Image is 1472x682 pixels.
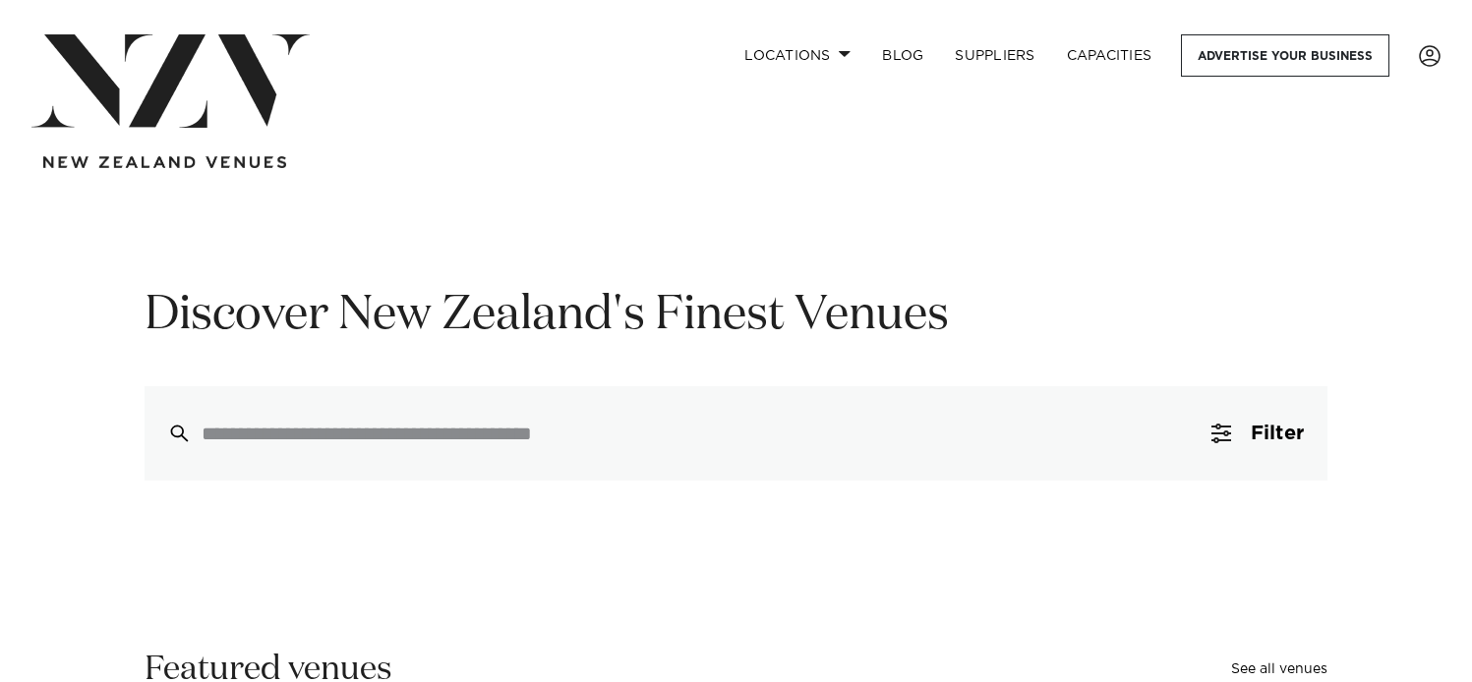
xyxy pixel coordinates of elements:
img: nzv-logo.png [31,34,310,128]
a: Capacities [1051,34,1168,77]
a: Advertise your business [1181,34,1389,77]
a: See all venues [1231,662,1327,676]
button: Filter [1188,386,1327,481]
h1: Discover New Zealand's Finest Venues [145,285,1327,347]
span: Filter [1251,424,1304,443]
a: BLOG [866,34,939,77]
a: SUPPLIERS [939,34,1050,77]
img: new-zealand-venues-text.png [43,156,286,169]
a: Locations [729,34,866,77]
